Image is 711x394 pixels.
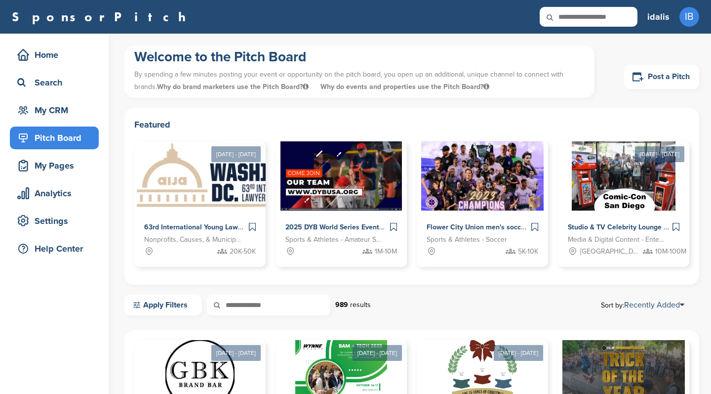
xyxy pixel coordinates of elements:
[280,141,402,211] img: Sponsorpitch &
[494,345,543,361] div: [DATE] - [DATE]
[417,141,548,267] a: Sponsorpitch & Flower City Union men's soccer & Flower City 1872 women's soccer Sports & Athletes...
[12,10,192,23] a: SponsorPitch
[601,301,684,309] span: Sort by:
[211,146,261,162] div: [DATE] - [DATE]
[624,300,684,310] a: Recently Added
[10,99,99,122] a: My CRM
[285,234,382,245] span: Sports & Athletes - Amateur Sports Leagues
[134,48,585,66] h1: Welcome to the Pitch Board
[144,223,285,231] span: 63rd International Young Lawyers' Congress
[320,83,489,91] span: Why do events and properties use the Pitch Board?
[15,157,99,175] div: My Pages
[10,127,99,149] a: Pitch Board
[427,223,642,231] span: Flower City Union men's soccer & Flower City 1872 women's soccer
[134,126,266,267] a: [DATE] - [DATE] Sponsorpitch & 63rd International Young Lawyers' Congress Nonprofits, Causes, & M...
[15,184,99,202] div: Analytics
[558,126,689,267] a: [DATE] - [DATE] Sponsorpitch & Studio & TV Celebrity Lounge @ Comic-Con [GEOGRAPHIC_DATA]. Over 3...
[572,141,675,211] img: Sponsorpitch &
[285,223,383,231] span: 2025 DYB World Series Events
[15,101,99,119] div: My CRM
[134,118,689,131] h2: Featured
[375,246,397,257] span: 1M-10M
[230,246,256,257] span: 20K-50K
[655,246,686,257] span: 10M-100M
[624,65,699,89] a: Post a Pitch
[276,141,407,267] a: Sponsorpitch & 2025 DYB World Series Events Sports & Athletes - Amateur Sports Leagues 1M-10M
[134,141,330,211] img: Sponsorpitch &
[679,7,699,27] span: IB
[568,234,665,245] span: Media & Digital Content - Entertainment
[10,210,99,232] a: Settings
[211,345,261,361] div: [DATE] - [DATE]
[580,246,640,257] span: [GEOGRAPHIC_DATA], [GEOGRAPHIC_DATA]
[124,295,202,315] a: Apply Filters
[635,146,684,162] div: [DATE] - [DATE]
[421,141,544,211] img: Sponsorpitch &
[647,6,670,28] a: idalis
[134,66,585,95] p: By spending a few minutes posting your event or opportunity on the pitch board, you open up an ad...
[10,154,99,177] a: My Pages
[10,71,99,94] a: Search
[10,44,99,66] a: Home
[518,246,538,257] span: 5K-10K
[15,129,99,147] div: Pitch Board
[647,10,670,24] h3: idalis
[10,237,99,260] a: Help Center
[427,234,507,245] span: Sports & Athletes - Soccer
[15,46,99,64] div: Home
[353,345,402,361] div: [DATE] - [DATE]
[15,74,99,91] div: Search
[157,83,311,91] span: Why do brand marketers use the Pitch Board?
[15,212,99,230] div: Settings
[10,182,99,205] a: Analytics
[350,301,371,309] span: results
[15,240,99,258] div: Help Center
[144,234,241,245] span: Nonprofits, Causes, & Municipalities - Professional Development
[335,301,348,309] strong: 989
